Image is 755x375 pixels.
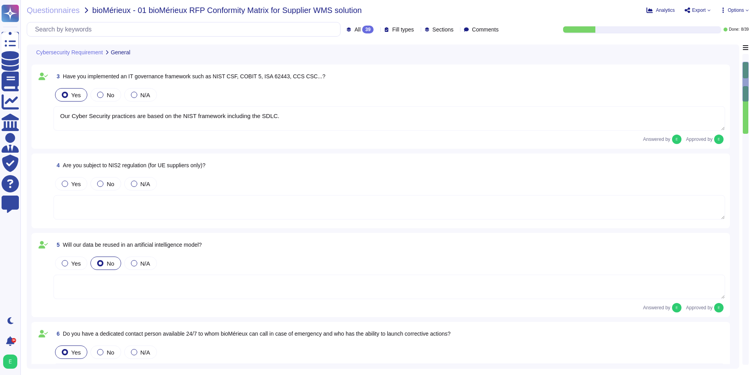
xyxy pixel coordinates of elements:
[53,242,60,248] span: 5
[354,27,361,32] span: All
[392,27,414,32] span: Fill types
[3,355,17,369] img: user
[643,305,670,310] span: Answered by
[729,28,740,31] span: Done:
[71,92,81,98] span: Yes
[140,260,150,267] span: N/A
[63,242,202,248] span: Will our data be reused in an artificial intelligence model?
[36,50,103,55] span: Cybersecurity Requirement
[140,349,150,356] span: N/A
[140,92,150,98] span: N/A
[714,303,724,312] img: user
[107,92,114,98] span: No
[692,8,706,13] span: Export
[686,305,713,310] span: Approved by
[714,135,724,144] img: user
[53,106,725,131] textarea: Our Cyber Security practices are based on the NIST framework including the SDLC.
[672,135,681,144] img: user
[672,303,681,312] img: user
[71,260,81,267] span: Yes
[433,27,454,32] span: Sections
[31,22,340,36] input: Search by keywords
[2,353,23,370] button: user
[646,7,675,13] button: Analytics
[140,181,150,187] span: N/A
[111,50,131,55] span: General
[71,349,81,356] span: Yes
[107,181,114,187] span: No
[71,181,81,187] span: Yes
[656,8,675,13] span: Analytics
[472,27,499,32] span: Comments
[741,28,749,31] span: 8 / 39
[53,163,60,168] span: 4
[63,162,206,168] span: Are you subject to NIS2 regulation (for UE suppliers only)?
[11,338,16,343] div: 9+
[728,8,744,13] span: Options
[53,74,60,79] span: 3
[53,331,60,336] span: 6
[107,349,114,356] span: No
[107,260,114,267] span: No
[27,6,80,14] span: Questionnaires
[686,137,713,142] span: Approved by
[362,26,374,33] div: 39
[92,6,362,14] span: bioMérieux - 01 bioMérieux RFP Conformity Matrix for Supplier WMS solution
[63,73,326,79] span: Have you implemented an IT governance framework such as NIST CSF, COBIT 5, ISA 62443, CCS CSC...?
[63,331,451,337] span: Do you have a dedicated contact person available 24/7 to whom bioMérieux can call in case of emer...
[643,137,670,142] span: Answered by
